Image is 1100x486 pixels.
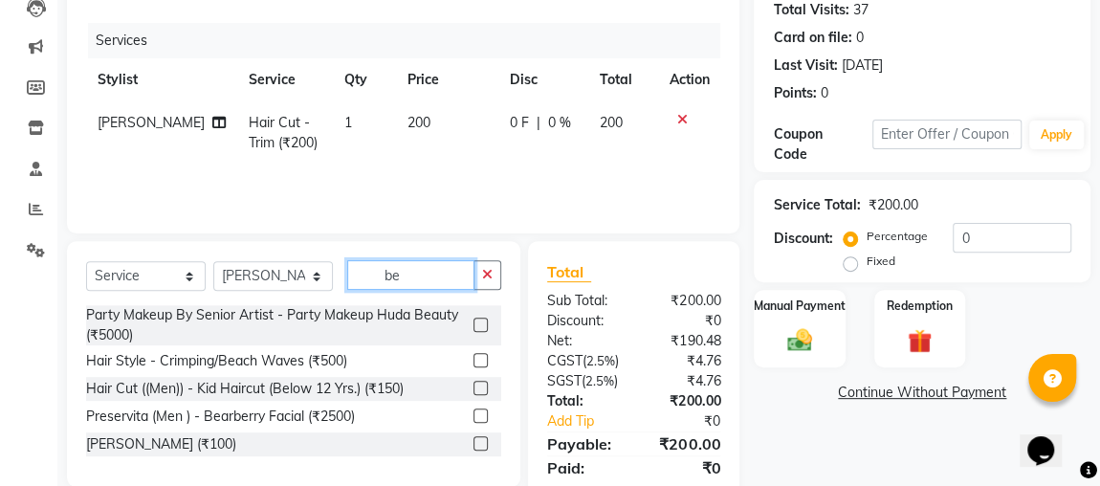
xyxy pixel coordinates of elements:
[533,432,634,455] div: Payable:
[537,113,540,133] span: |
[533,411,650,431] a: Add Tip
[344,114,352,131] span: 1
[773,83,816,103] div: Points:
[1020,409,1081,467] iframe: chat widget
[588,58,658,101] th: Total
[533,291,634,311] div: Sub Total:
[634,371,736,391] div: ₹4.76
[758,383,1087,403] a: Continue Without Payment
[407,114,430,131] span: 200
[533,311,634,331] div: Discount:
[634,432,736,455] div: ₹200.00
[657,58,720,101] th: Action
[533,351,634,371] div: ( )
[533,456,634,479] div: Paid:
[533,371,634,391] div: ( )
[887,298,953,315] label: Redemption
[333,58,396,101] th: Qty
[634,331,736,351] div: ₹190.48
[237,58,333,101] th: Service
[498,58,588,101] th: Disc
[86,434,236,454] div: [PERSON_NAME] (₹100)
[98,114,205,131] span: [PERSON_NAME]
[600,114,623,131] span: 200
[547,352,583,369] span: CGST
[820,83,827,103] div: 0
[510,113,529,133] span: 0 F
[86,58,237,101] th: Stylist
[547,262,591,282] span: Total
[900,326,940,357] img: _gift.svg
[855,28,863,48] div: 0
[533,331,634,351] div: Net:
[634,311,736,331] div: ₹0
[86,379,404,399] div: Hair Cut ((Men)) - Kid Haircut (Below 12 Yrs.) (₹150)
[585,373,614,388] span: 2.5%
[841,55,882,76] div: [DATE]
[773,28,851,48] div: Card on file:
[347,260,474,290] input: Search or Scan
[86,351,347,371] div: Hair Style - Crimping/Beach Waves (₹500)
[1029,121,1084,149] button: Apply
[586,353,615,368] span: 2.5%
[754,298,846,315] label: Manual Payment
[868,195,917,215] div: ₹200.00
[86,407,355,427] div: Preservita (Men ) - Bearberry Facial (₹2500)
[634,351,736,371] div: ₹4.76
[773,229,832,249] div: Discount:
[88,23,735,58] div: Services
[634,456,736,479] div: ₹0
[773,55,837,76] div: Last Visit:
[773,124,872,165] div: Coupon Code
[650,411,735,431] div: ₹0
[548,113,571,133] span: 0 %
[547,372,582,389] span: SGST
[780,326,820,354] img: _cash.svg
[634,291,736,311] div: ₹200.00
[396,58,498,101] th: Price
[866,253,894,270] label: Fixed
[773,195,860,215] div: Service Total:
[86,305,466,345] div: Party Makeup By Senior Artist - Party Makeup Huda Beauty (₹5000)
[634,391,736,411] div: ₹200.00
[249,114,318,151] span: Hair Cut - Trim (₹200)
[866,228,927,245] label: Percentage
[872,120,1022,149] input: Enter Offer / Coupon Code
[533,391,634,411] div: Total:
